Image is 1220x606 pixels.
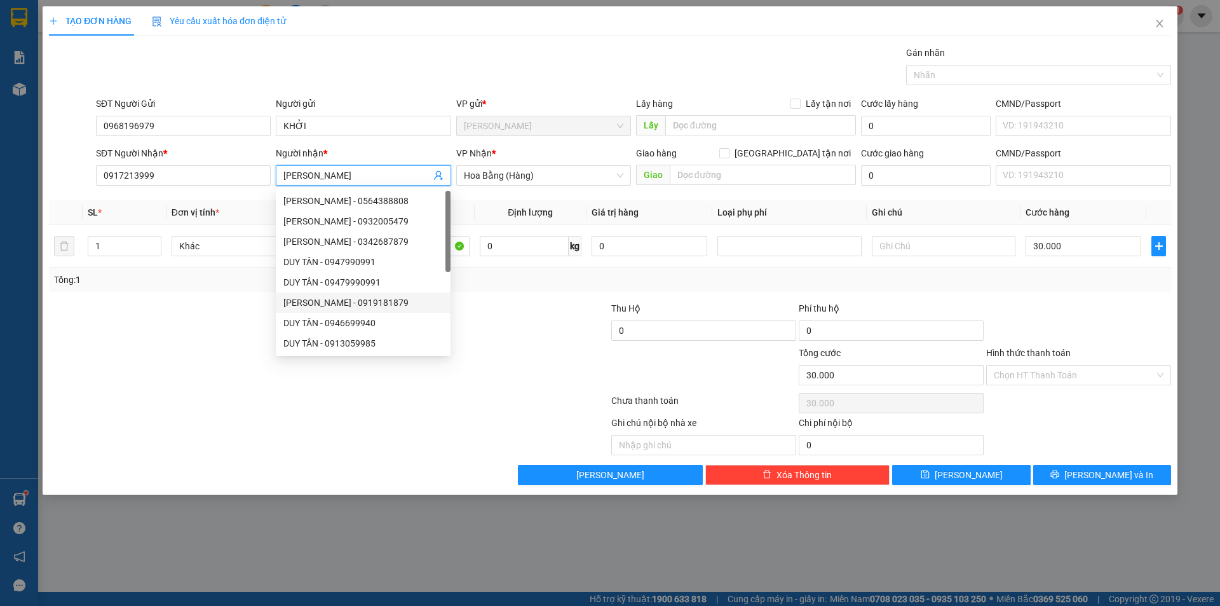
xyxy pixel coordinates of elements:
[283,214,443,228] div: [PERSON_NAME] - 0932005479
[152,16,286,26] span: Yêu cầu xuất hóa đơn điện tử
[986,348,1071,358] label: Hình thức thanh toán
[712,200,866,225] th: Loại phụ phí
[665,115,856,135] input: Dọc đường
[636,99,673,109] span: Lấy hàng
[276,146,451,160] div: Người nhận
[283,316,443,330] div: DUY TÂN - 0946699940
[96,97,271,111] div: SĐT Người Gửi
[464,116,623,135] span: Hà Tiên
[152,17,162,27] img: icon
[867,200,1020,225] th: Ghi chú
[456,97,631,111] div: VP gửi
[276,252,451,272] div: DUY TÂN - 0947990991
[276,191,451,211] div: DUY TÂN - 0564388808
[592,236,707,256] input: 0
[276,97,451,111] div: Người gửi
[996,146,1170,160] div: CMND/Passport
[1026,207,1069,217] span: Cước hàng
[611,303,640,313] span: Thu Hộ
[611,435,796,455] input: Nhập ghi chú
[799,416,984,435] div: Chi phí nội bộ
[1050,470,1059,480] span: printer
[610,394,797,416] div: Chưa thanh toán
[456,148,492,158] span: VP Nhận
[801,97,856,111] span: Lấy tận nơi
[276,313,451,333] div: DUY TÂN - 0946699940
[636,165,670,185] span: Giao
[276,211,451,231] div: DUY TÂN - 0932005479
[906,48,945,58] label: Gán nhãn
[283,235,443,249] div: [PERSON_NAME] - 0342687879
[569,236,581,256] span: kg
[1152,241,1165,251] span: plus
[276,333,451,354] div: DUY TÂN - 0913059985
[96,146,271,160] div: SĐT Người Nhận
[776,468,832,482] span: Xóa Thông tin
[1142,6,1177,42] button: Close
[921,470,930,480] span: save
[592,207,639,217] span: Giá trị hàng
[1151,236,1165,256] button: plus
[518,465,703,485] button: [PERSON_NAME]
[1064,468,1153,482] span: [PERSON_NAME] và In
[283,194,443,208] div: [PERSON_NAME] - 0564388808
[996,97,1170,111] div: CMND/Passport
[464,166,623,185] span: Hoa Bằng (Hàng)
[935,468,1003,482] span: [PERSON_NAME]
[283,336,443,350] div: DUY TÂN - 0913059985
[576,468,644,482] span: [PERSON_NAME]
[276,293,451,313] div: DUY TÂN - 0919181879
[54,236,74,256] button: delete
[276,272,451,293] div: DUY TÂN - 09479990991
[705,465,890,485] button: deleteXóa Thông tin
[508,207,553,217] span: Định lượng
[636,148,677,158] span: Giao hàng
[861,165,991,186] input: Cước giao hàng
[172,207,219,217] span: Đơn vị tính
[611,416,796,435] div: Ghi chú nội bộ nhà xe
[49,17,58,25] span: plus
[283,275,443,289] div: DUY TÂN - 09479990991
[54,273,471,287] div: Tổng: 1
[1155,18,1165,29] span: close
[762,470,771,480] span: delete
[433,170,444,181] span: user-add
[179,237,308,256] span: Khác
[861,99,918,109] label: Cước lấy hàng
[88,207,98,217] span: SL
[799,301,984,320] div: Phí thu hộ
[861,148,924,158] label: Cước giao hàng
[861,116,991,136] input: Cước lấy hàng
[799,348,841,358] span: Tổng cước
[49,16,132,26] span: TẠO ĐƠN HÀNG
[892,465,1030,485] button: save[PERSON_NAME]
[276,231,451,252] div: DUY TÂN - 0342687879
[283,255,443,269] div: DUY TÂN - 0947990991
[729,146,856,160] span: [GEOGRAPHIC_DATA] tận nơi
[636,115,665,135] span: Lấy
[1033,465,1171,485] button: printer[PERSON_NAME] và In
[670,165,856,185] input: Dọc đường
[283,296,443,310] div: [PERSON_NAME] - 0919181879
[872,236,1015,256] input: Ghi Chú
